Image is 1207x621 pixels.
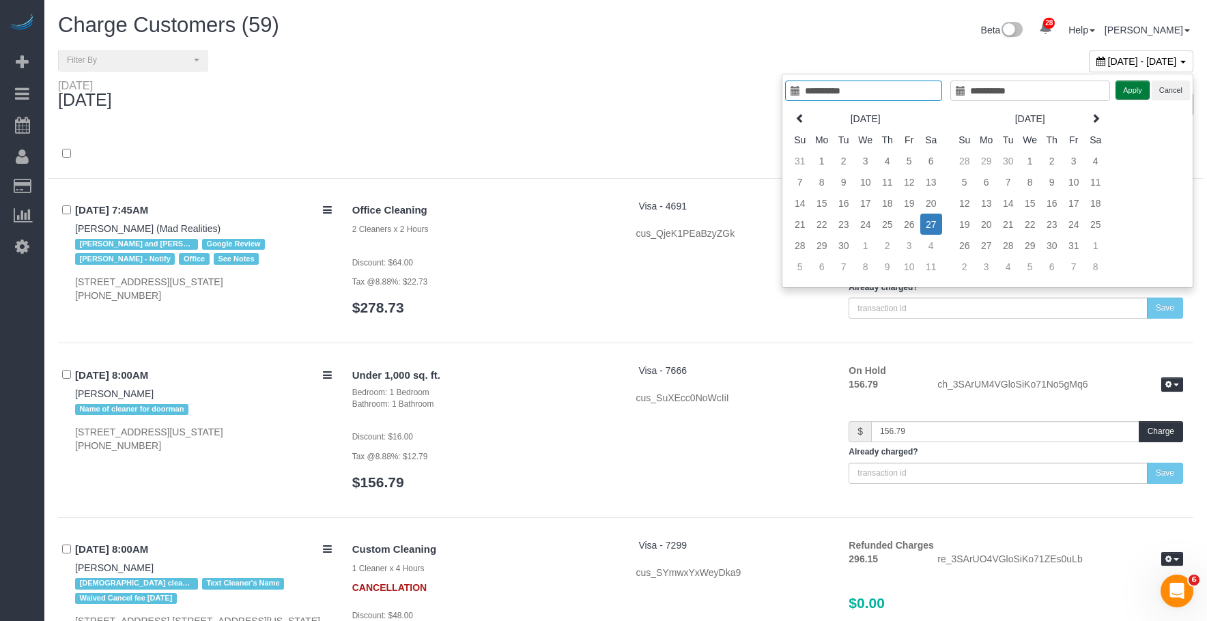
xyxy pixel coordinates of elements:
[833,256,855,277] td: 7
[1019,256,1041,277] td: 5
[75,593,177,604] span: Waived Cancel fee [DATE]
[877,256,898,277] td: 9
[976,192,997,214] td: 13
[849,463,1147,484] input: transaction id
[638,365,687,376] span: Visa - 7666
[833,171,855,192] td: 9
[1063,129,1085,150] th: Fr
[1085,150,1107,171] td: 4
[997,235,1019,256] td: 28
[855,214,877,235] td: 24
[1019,214,1041,235] td: 22
[636,391,829,405] div: cus_SuXEcc0NoWcIiI
[75,388,154,399] a: [PERSON_NAME]
[352,611,413,620] small: Discount: $48.00
[8,14,35,33] a: Automaid Logo
[811,235,833,256] td: 29
[1105,25,1190,35] a: [PERSON_NAME]
[811,256,833,277] td: 6
[58,80,126,110] div: [DATE]
[833,192,855,214] td: 16
[997,214,1019,235] td: 21
[789,150,811,171] td: 31
[75,239,198,250] span: [PERSON_NAME] and [PERSON_NAME] Preferred
[1068,25,1095,35] a: Help
[920,235,942,256] td: 4
[75,235,332,268] div: Tags
[638,540,687,551] a: Visa - 7299
[1085,256,1107,277] td: 8
[954,256,976,277] td: 2
[58,80,112,91] div: [DATE]
[75,425,332,452] div: [STREET_ADDRESS][US_STATE] [PHONE_NUMBER]
[789,256,811,277] td: 5
[352,387,616,399] div: Bedroom: 1 Bedroom
[833,129,855,150] th: Tu
[877,150,898,171] td: 4
[954,171,976,192] td: 5
[849,298,1147,319] input: transaction id
[976,214,997,235] td: 20
[214,253,259,264] span: See Notes
[1085,214,1107,235] td: 25
[75,544,332,555] h4: [DATE] 8:00AM
[811,108,920,129] th: [DATE]
[789,214,811,235] td: 21
[352,432,413,442] small: Discount: $16.00
[920,256,942,277] td: 11
[855,192,877,214] td: 17
[898,171,920,192] td: 12
[1085,129,1107,150] th: Sa
[898,214,920,235] td: 26
[58,50,208,71] button: Filter By
[898,129,920,150] th: Fr
[352,474,404,490] a: $156.79
[855,150,877,171] td: 3
[1063,192,1085,214] td: 17
[877,171,898,192] td: 11
[1108,56,1177,67] span: [DATE] - [DATE]
[1152,81,1190,100] button: Cancel
[1019,192,1041,214] td: 15
[1063,256,1085,277] td: 7
[1063,171,1085,192] td: 10
[352,399,616,410] div: Bathroom: 1 Bathroom
[1063,214,1085,235] td: 24
[833,150,855,171] td: 2
[202,578,284,589] span: Text Cleaner's Name
[352,258,413,268] small: Discount: $64.00
[352,452,428,461] small: Tax @8.88%: $12.79
[954,192,976,214] td: 12
[1041,129,1063,150] th: Th
[1041,150,1063,171] td: 2
[976,256,997,277] td: 3
[811,192,833,214] td: 15
[833,214,855,235] td: 23
[1019,171,1041,192] td: 8
[1041,171,1063,192] td: 9
[179,253,209,264] span: Office
[1041,235,1063,256] td: 30
[352,277,428,287] small: Tax @8.88%: $22.73
[898,235,920,256] td: 3
[1019,235,1041,256] td: 29
[877,235,898,256] td: 2
[1000,22,1023,40] img: New interface
[976,150,997,171] td: 29
[75,562,154,573] a: [PERSON_NAME]
[1063,235,1085,256] td: 31
[849,379,878,390] strong: 156.79
[954,150,976,171] td: 28
[954,129,976,150] th: Su
[352,370,616,381] h4: Under 1,000 sq. ft.
[833,235,855,256] td: 30
[855,129,877,150] th: We
[1085,235,1107,256] td: 1
[75,370,332,381] h4: [DATE] 8:00AM
[927,552,1193,568] div: re_3SArUO4VGloSiKo71ZEs0uLb
[352,575,427,593] strong: CANCELLATION
[849,365,885,376] strong: On Hold
[1043,18,1055,29] span: 28
[75,575,332,607] div: Tags
[1019,129,1041,150] th: We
